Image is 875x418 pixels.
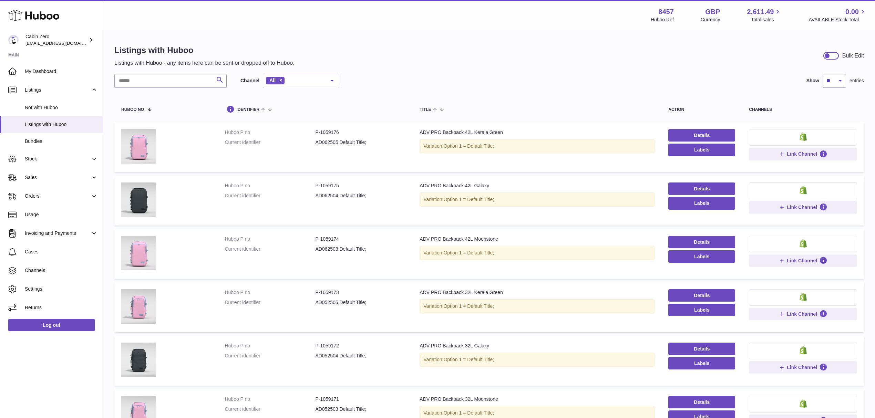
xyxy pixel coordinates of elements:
dd: P-1059175 [315,182,406,189]
span: Option 1 = Default Title; [443,197,494,202]
img: ADV PRO Backpack 42L Moonstone [121,236,156,270]
span: Returns [25,304,98,311]
dd: AD052504 Default Title; [315,353,406,359]
button: Link Channel [749,148,857,160]
span: [EMAIL_ADDRESS][DOMAIN_NAME] [25,40,101,46]
div: Variation: [420,299,655,313]
span: Usage [25,211,98,218]
dt: Current identifier [225,299,315,306]
img: ADV PRO Backpack 32L Galaxy [121,343,156,377]
span: Link Channel [787,204,817,210]
p: Listings with Huboo - any items here can be sent or dropped off to Huboo. [114,59,295,67]
div: ADV PRO Backpack 32L Moonstone [420,396,655,403]
span: Bundles [25,138,98,145]
span: 0.00 [845,7,859,17]
dt: Current identifier [225,353,315,359]
div: Huboo Ref [651,17,674,23]
dt: Huboo P no [225,129,315,136]
span: Not with Huboo [25,104,98,111]
span: Link Channel [787,364,817,370]
dd: AD062503 Default Title; [315,246,406,252]
div: ADV PRO Backpack 42L Moonstone [420,236,655,242]
dd: P-1059171 [315,396,406,403]
button: Labels [668,197,735,209]
div: Bulk Edit [842,52,864,60]
button: Link Channel [749,308,857,320]
span: Listings with Huboo [25,121,98,128]
dd: P-1059174 [315,236,406,242]
span: Stock [25,156,91,162]
img: shopify-small.png [800,293,807,301]
div: Currency [701,17,720,23]
span: identifier [236,107,259,112]
span: title [420,107,431,112]
img: shopify-small.png [800,346,807,354]
button: Link Channel [749,201,857,213]
span: Option 1 = Default Title; [443,250,494,255]
div: ADV PRO Backpack 32L Galaxy [420,343,655,349]
dt: Huboo P no [225,343,315,349]
dt: Current identifier [225,192,315,199]
span: Invoicing and Payments [25,230,91,237]
img: ADV PRO Backpack 42L Kerala Green [121,129,156,164]
span: Cases [25,249,98,255]
label: Show [806,77,819,84]
img: shopify-small.png [800,399,807,408]
button: Labels [668,250,735,263]
dd: P-1059172 [315,343,406,349]
span: Orders [25,193,91,199]
dd: AD062504 Default Title; [315,192,406,199]
button: Labels [668,357,735,369]
dt: Huboo P no [225,289,315,296]
span: 2,611.49 [747,7,774,17]
img: shopify-small.png [800,186,807,194]
span: Settings [25,286,98,292]
dt: Huboo P no [225,396,315,403]
a: Details [668,343,735,355]
span: Link Channel [787,258,817,264]
span: Total sales [751,17,782,23]
span: AVAILABLE Stock Total [809,17,867,23]
span: Option 1 = Default Title; [443,357,494,362]
a: Details [668,396,735,408]
div: channels [749,107,857,112]
dt: Current identifier [225,246,315,252]
dd: AD062505 Default Title; [315,139,406,146]
label: Channel [240,77,259,84]
dd: AD052505 Default Title; [315,299,406,306]
img: shopify-small.png [800,239,807,248]
dd: P-1059176 [315,129,406,136]
span: Option 1 = Default Title; [443,143,494,149]
span: My Dashboard [25,68,98,75]
dt: Current identifier [225,406,315,412]
div: Cabin Zero [25,33,87,46]
dt: Current identifier [225,139,315,146]
dt: Huboo P no [225,182,315,189]
div: ADV PRO Backpack 42L Galaxy [420,182,655,189]
button: Labels [668,144,735,156]
a: Details [668,236,735,248]
a: Details [668,289,735,302]
span: Channels [25,267,98,274]
div: ADV PRO Backpack 42L Kerala Green [420,129,655,136]
div: Variation: [420,192,655,207]
div: ADV PRO Backpack 32L Kerala Green [420,289,655,296]
img: ADV PRO Backpack 42L Galaxy [121,182,156,217]
button: Link Channel [749,254,857,267]
div: Variation: [420,139,655,153]
span: Option 1 = Default Title; [443,410,494,416]
a: Details [668,129,735,142]
span: Sales [25,174,91,181]
span: Huboo no [121,107,144,112]
span: Link Channel [787,311,817,317]
img: ADV PRO Backpack 32L Kerala Green [121,289,156,324]
a: Log out [8,319,95,331]
span: Link Channel [787,151,817,157]
div: action [668,107,735,112]
dt: Huboo P no [225,236,315,242]
button: Link Channel [749,361,857,374]
strong: 8457 [658,7,674,17]
span: entries [850,77,864,84]
a: Details [668,182,735,195]
a: 2,611.49 Total sales [747,7,782,23]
